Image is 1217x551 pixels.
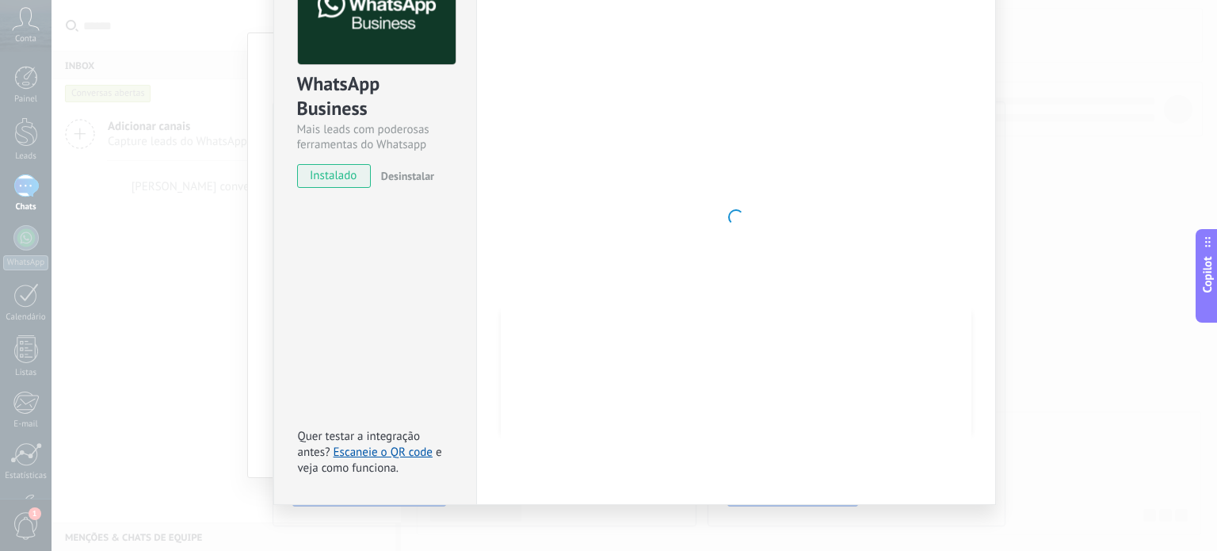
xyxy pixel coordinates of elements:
[298,164,370,188] span: instalado
[297,71,453,122] div: WhatsApp Business
[297,122,453,152] div: Mais leads com poderosas ferramentas do Whatsapp
[1200,256,1215,293] span: Copilot
[334,445,433,460] a: Escaneie o QR code
[298,429,420,460] span: Quer testar a integração antes?
[375,164,434,188] button: Desinstalar
[298,445,442,476] span: e veja como funciona.
[381,169,434,183] span: Desinstalar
